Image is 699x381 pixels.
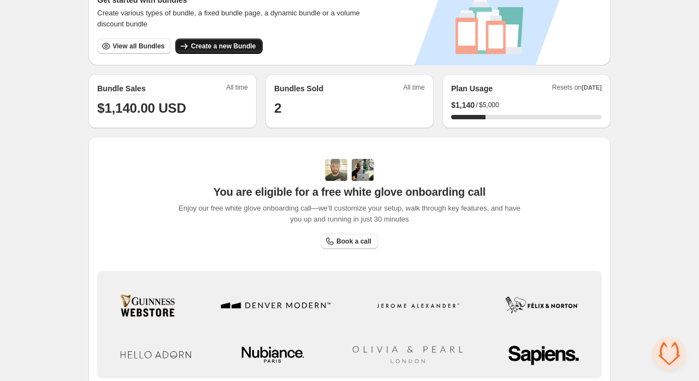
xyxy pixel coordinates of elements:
[213,185,485,198] span: You are eligible for a free white glove onboarding call
[325,159,347,181] img: Adi
[97,8,370,30] span: Create various types of bundle, a fixed bundle page, a dynamic bundle or a volume discount bundle
[321,234,378,249] a: Book a call
[113,42,164,51] span: View all Bundles
[451,83,492,94] h2: Plan Usage
[226,83,248,95] span: All time
[97,83,146,94] h2: Bundle Sales
[352,159,374,181] img: Prakhar
[173,203,526,225] span: Enjoy our free white glove onboarding call—we'll customize your setup, walk through key features,...
[191,42,256,51] span: Create a new Bundle
[403,83,425,95] span: All time
[175,38,262,54] button: Create a new Bundle
[336,237,371,246] span: Book a call
[451,100,475,111] span: $ 1,140
[274,83,323,94] h2: Bundles Sold
[97,38,171,54] button: View all Bundles
[653,337,686,370] div: Open chat
[552,83,602,95] span: Resets on
[451,100,602,111] div: /
[582,84,602,91] span: [DATE]
[479,101,499,109] span: $5,000
[274,100,425,117] h1: 2
[97,100,248,117] h1: $1,140.00 USD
